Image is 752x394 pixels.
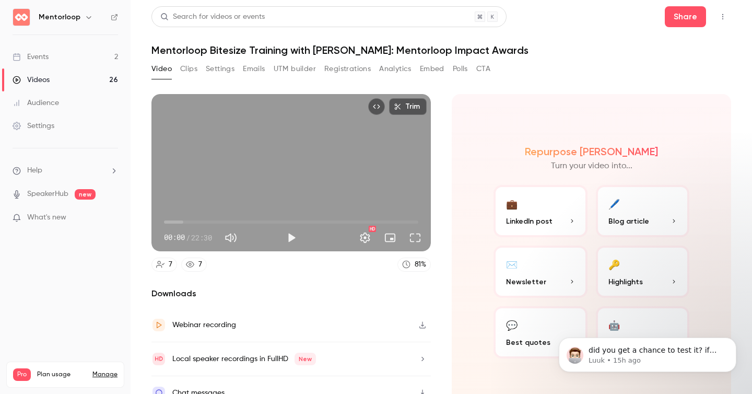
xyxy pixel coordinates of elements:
h1: Luuk [51,5,70,13]
button: Clips [180,61,197,77]
a: 7 [151,258,177,272]
span: New [295,353,316,365]
span: new [75,189,96,200]
div: Luuk says… [8,125,201,149]
p: Active 7h ago [51,13,97,24]
button: Video [151,61,172,77]
div: 🖊️ [608,195,620,212]
div: 💬 [506,317,518,333]
button: Embed [420,61,444,77]
div: Local speaker recordings in FullHD [172,353,316,365]
div: 7 [198,259,202,270]
div: Events [13,52,49,62]
div: 81 % [415,259,426,270]
textarea: Message… [9,320,200,338]
div: Settings [13,121,54,131]
h1: Mentorloop Bitesize Training with [PERSON_NAME]: Mentorloop Impact Awards [151,44,731,56]
img: Mentorloop [13,9,30,26]
span: Best quotes [506,337,550,348]
div: ✉️ [506,256,518,272]
button: Polls [453,61,468,77]
button: Send a message… [179,338,196,355]
button: CTA [476,61,490,77]
span: Blog article [608,216,649,227]
a: 81% [397,258,431,272]
div: 🔑 [608,256,620,272]
span: What's new [27,212,66,223]
div: Close [183,4,202,23]
button: Full screen [405,227,426,248]
button: Settings [206,61,234,77]
div: You will be notified here and by email ( ) [17,90,163,111]
button: Analytics [379,61,412,77]
button: 🤖Ask Ai... [596,306,690,358]
button: 💼LinkedIn post [494,185,587,237]
span: / [186,232,190,243]
div: Videos [13,75,50,85]
div: Luuk says… [8,207,201,241]
button: Gif picker [33,342,41,351]
div: HD [369,226,376,232]
div: super weird you haven't been notified about this [17,180,163,200]
button: Mute [220,227,241,248]
span: 00:00 [164,232,185,243]
div: Turn on miniplayer [380,227,401,248]
div: 00:00 [164,232,212,243]
div: did you get a chance to test it? if not, i'm happy to let you try once more of course!Luuk • 15h ago [8,276,171,319]
div: hey there, thanks for reaching out [8,149,150,172]
div: but indeed, local recording has recently moved out of beta [17,214,163,234]
div: it's now a yearly-add on, on top of your current billing [8,241,171,274]
span: Newsletter [506,276,546,287]
img: Profile image for Luuk [36,127,46,137]
button: 💬Best quotes [494,306,587,358]
a: [EMAIL_ADDRESS][DOMAIN_NAME] [19,101,147,110]
div: Operator says… [8,84,201,125]
button: Upload attachment [50,342,58,351]
div: 7 [169,259,172,270]
button: 🔑Highlights [596,246,690,298]
p: Turn your video into... [551,160,632,172]
button: Share [665,6,706,27]
div: <b>Luuk</b> joined the conversation [50,128,172,137]
div: Search for videos or events [160,11,265,22]
span: LinkedIn post [506,216,553,227]
div: did you get a chance to test it? if not, i'm happy to let you try once more of course! [17,282,163,313]
button: Settings [355,227,375,248]
a: Manage [92,370,118,379]
div: Luuk says… [8,241,201,275]
div: super weird you haven't been notified about this [8,173,171,206]
div: 💼 [506,195,518,212]
h2: Repurpose [PERSON_NAME] [525,145,658,158]
div: You will be notified here and by email ([EMAIL_ADDRESS][DOMAIN_NAME]) [8,84,171,117]
button: ✉️Newsletter [494,246,587,298]
button: UTM builder [274,61,316,77]
a: 7 [181,258,207,272]
div: but indeed, local recording has recently moved out of beta [8,207,171,240]
button: Play [281,227,302,248]
div: Luuk says… [8,276,201,342]
div: hey there, thanks for reaching out [17,156,142,166]
button: Embed video [368,98,385,115]
button: Emails [243,61,265,77]
a: SpeakerHub [27,189,68,200]
iframe: Intercom notifications message [543,316,752,389]
button: Registrations [324,61,371,77]
span: Highlights [608,276,643,287]
button: Top Bar Actions [714,8,731,25]
div: it's now a yearly-add on, on top of your current billing [17,248,163,268]
h6: Mentorloop [39,12,80,22]
button: 🖊️Blog article [596,185,690,237]
span: Plan usage [37,370,86,379]
div: Luuk says… [8,173,201,207]
li: help-dropdown-opener [13,165,118,176]
div: Luuk says… [8,149,201,173]
button: go back [7,4,27,24]
span: Pro [13,368,31,381]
